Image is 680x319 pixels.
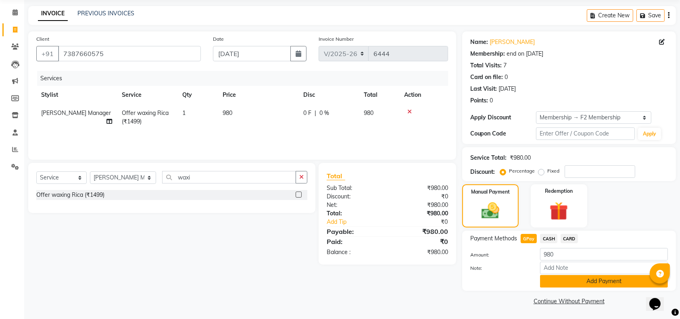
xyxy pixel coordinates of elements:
div: ₹0 [387,192,454,201]
th: Action [399,86,448,104]
div: Name: [470,38,488,46]
input: Amount [540,248,668,261]
a: PREVIOUS INVOICES [77,10,134,17]
div: Discount: [321,192,387,201]
span: CASH [540,234,557,243]
th: Price [218,86,298,104]
a: [PERSON_NAME] [490,38,535,46]
label: Redemption [545,188,573,195]
div: Last Visit: [470,85,497,93]
div: 7 [504,61,507,70]
button: Add Payment [540,275,668,288]
label: Amount: [464,251,534,259]
span: Payment Methods [470,234,517,243]
input: Search by Name/Mobile/Email/Code [58,46,201,61]
span: [PERSON_NAME] Manager [41,109,111,117]
span: Total [327,172,345,180]
span: 980 [223,109,232,117]
th: Stylist [36,86,117,104]
div: [DATE] [499,85,516,93]
label: Note: [464,265,534,272]
img: _cash.svg [476,200,505,221]
div: Payable: [321,227,387,236]
a: INVOICE [38,6,68,21]
button: Save [636,9,665,22]
th: Total [359,86,399,104]
div: Total: [321,209,387,218]
button: Create New [587,9,633,22]
div: Balance : [321,248,387,256]
div: Paid: [321,237,387,246]
span: 1 [182,109,186,117]
div: ₹0 [387,237,454,246]
div: ₹980.00 [510,154,531,162]
a: Add Tip [321,218,398,226]
span: 0 F [303,109,311,117]
div: ₹980.00 [387,227,454,236]
span: Offer waxing Rica (₹1499) [122,109,169,125]
div: ₹0 [398,218,454,226]
div: ₹980.00 [387,209,454,218]
div: Service Total: [470,154,507,162]
label: Date [213,35,224,43]
div: Offer waxing Rica (₹1499) [36,191,104,199]
span: CARD [561,234,578,243]
div: Coupon Code [470,129,536,138]
span: 0 % [319,109,329,117]
label: Fixed [548,167,560,175]
div: Services [37,71,454,86]
div: Points: [470,96,488,105]
div: Sub Total: [321,184,387,192]
iframe: chat widget [646,287,672,311]
div: Card on file: [470,73,503,81]
span: | [315,109,316,117]
input: Add Note [540,262,668,274]
div: 0 [490,96,493,105]
div: ₹980.00 [387,248,454,256]
img: _gift.svg [544,200,574,223]
button: +91 [36,46,59,61]
label: Percentage [509,167,535,175]
input: Enter Offer / Coupon Code [536,127,635,140]
th: Qty [177,86,218,104]
span: GPay [521,234,537,243]
div: end on [DATE] [507,50,544,58]
div: Discount: [470,168,495,176]
div: Apply Discount [470,113,536,122]
th: Disc [298,86,359,104]
div: ₹980.00 [387,201,454,209]
a: Continue Without Payment [464,297,674,306]
label: Manual Payment [471,188,510,196]
label: Invoice Number [319,35,354,43]
div: Total Visits: [470,61,502,70]
input: Search or Scan [162,171,296,183]
th: Service [117,86,177,104]
div: 0 [505,73,508,81]
button: Apply [638,128,661,140]
div: Membership: [470,50,505,58]
label: Client [36,35,49,43]
div: Net: [321,201,387,209]
span: 980 [364,109,373,117]
div: ₹980.00 [387,184,454,192]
